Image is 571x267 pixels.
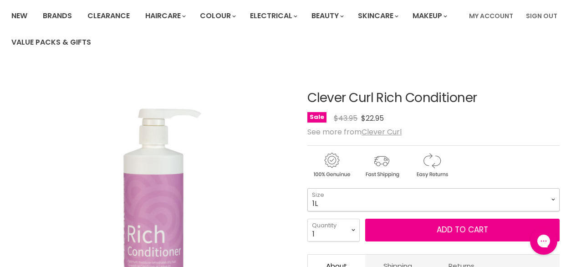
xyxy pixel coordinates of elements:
[307,219,360,241] select: Quantity
[307,91,560,105] h1: Clever Curl Rich Conditioner
[406,6,453,26] a: Makeup
[193,6,241,26] a: Colour
[5,6,34,26] a: New
[408,151,456,179] img: returns.gif
[525,224,562,258] iframe: Gorgias live chat messenger
[36,6,79,26] a: Brands
[520,6,563,26] a: Sign Out
[5,33,98,52] a: Value Packs & Gifts
[81,6,137,26] a: Clearance
[307,151,356,179] img: genuine.gif
[357,151,406,179] img: shipping.gif
[5,3,464,56] ul: Main menu
[243,6,303,26] a: Electrical
[351,6,404,26] a: Skincare
[361,113,384,123] span: $22.95
[437,224,488,235] span: Add to cart
[365,219,560,241] button: Add to cart
[464,6,519,26] a: My Account
[138,6,191,26] a: Haircare
[362,127,402,137] a: Clever Curl
[305,6,349,26] a: Beauty
[307,112,326,123] span: Sale
[334,113,357,123] span: $43.95
[307,127,402,137] span: See more from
